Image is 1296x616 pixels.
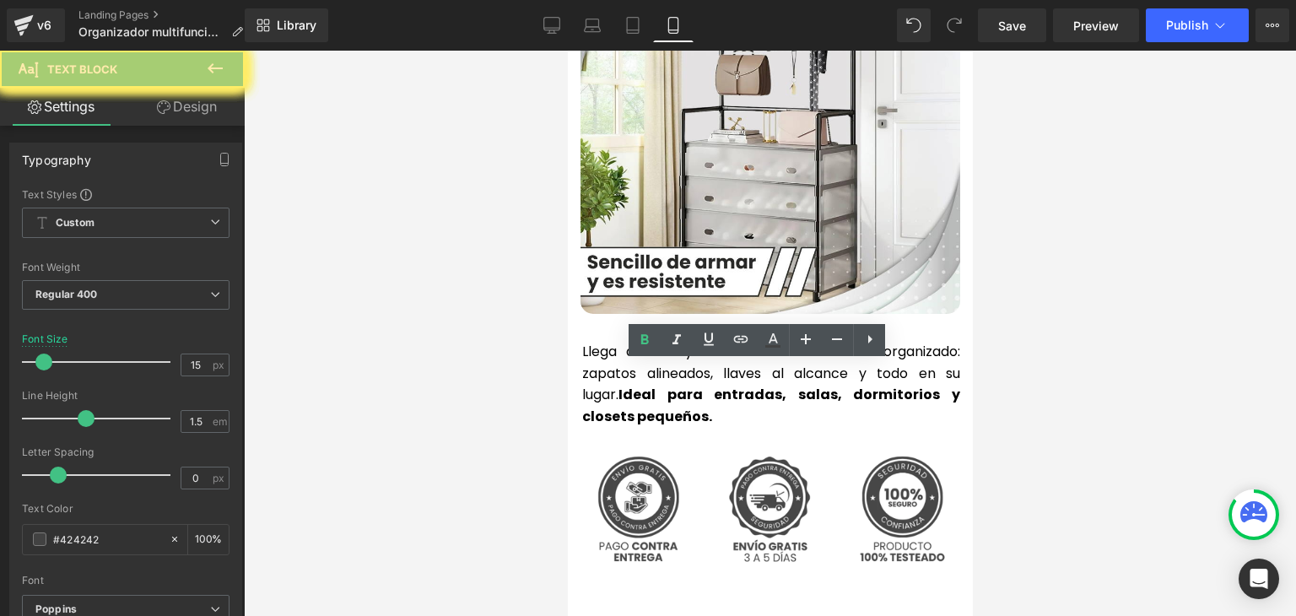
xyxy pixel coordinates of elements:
div: Letter Spacing [22,446,229,458]
span: Preview [1073,17,1119,35]
span: px [213,359,227,370]
div: Text Styles [22,187,229,201]
div: Font Weight [22,262,229,273]
a: Mobile [653,8,694,42]
button: Publish [1146,8,1249,42]
input: Color [53,530,161,548]
div: Typography [22,143,91,167]
b: Custom [56,216,94,230]
button: Undo [897,8,931,42]
div: Text Color [22,503,229,515]
strong: Ideal para entradas, salas, dormitorios y closets pequeños. [14,334,392,376]
span: px [213,473,227,484]
span: Text Block [47,62,117,76]
span: Library [277,18,316,33]
span: em [213,416,227,427]
div: v6 [34,14,55,36]
div: Font Size [22,333,68,345]
span: Organizador multifuncional [78,25,224,39]
a: v6 [7,8,65,42]
a: New Library [245,8,328,42]
a: Tablet [613,8,653,42]
span: Save [998,17,1026,35]
a: Preview [1053,8,1139,42]
div: % [188,525,229,554]
div: Font [22,575,229,586]
button: More [1255,8,1289,42]
div: Line Height [22,390,229,402]
a: Landing Pages [78,8,256,22]
a: Laptop [572,8,613,42]
span: Publish [1166,19,1208,32]
p: Llega a casa y disfruta de cada rincón organizado: zapatos alineados, llaves al alcance y todo en... [14,290,392,376]
a: Design [126,88,248,126]
a: Desktop [532,8,572,42]
button: Redo [937,8,971,42]
b: Regular 400 [35,288,98,300]
div: Open Intercom Messenger [1239,559,1279,599]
